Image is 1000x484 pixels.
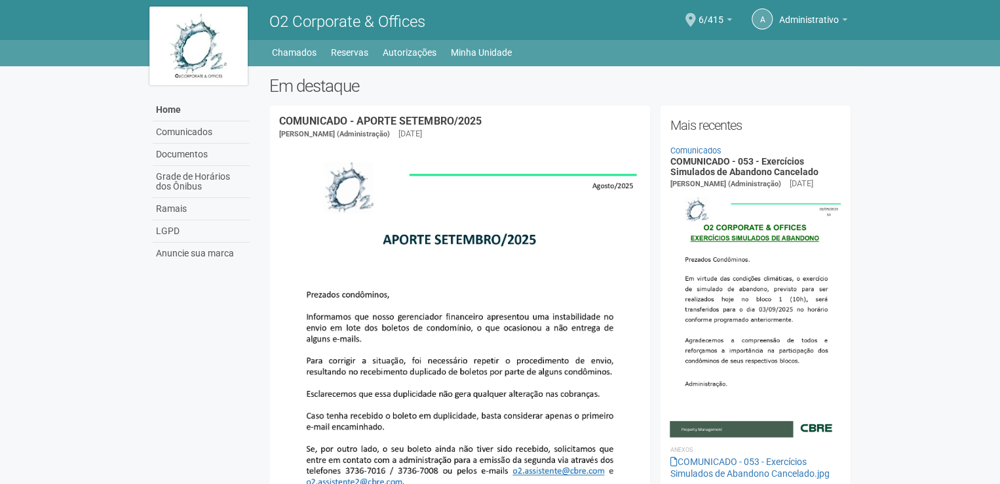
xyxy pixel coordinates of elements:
a: A [752,9,773,30]
img: COMUNICADO%20-%20053%20-%20Exerc%C3%ADcios%20Simulados%20de%20Abandono%20Cancelado.jpg [670,190,841,437]
a: Documentos [153,144,250,166]
a: 6/415 [699,16,732,27]
img: logo.jpg [149,7,248,85]
a: Minha Unidade [451,43,512,62]
h2: Mais recentes [670,115,841,135]
span: Administrativo [779,2,839,25]
a: Home [153,99,250,121]
a: Ramais [153,198,250,220]
a: Autorizações [383,43,436,62]
h2: Em destaque [269,76,851,96]
a: LGPD [153,220,250,243]
a: Comunicados [153,121,250,144]
span: 6/415 [699,2,723,25]
li: Anexos [670,444,841,456]
a: Chamados [272,43,317,62]
div: [DATE] [398,128,422,140]
span: [PERSON_NAME] (Administração) [670,180,780,188]
a: COMUNICADO - APORTE SETEMBRO/2025 [279,115,481,127]
a: Anuncie sua marca [153,243,250,264]
a: Administrativo [779,16,847,27]
a: Grade de Horários dos Ônibus [153,166,250,198]
div: [DATE] [789,178,813,190]
a: Comunicados [670,146,721,155]
a: COMUNICADO - 053 - Exercícios Simulados de Abandono Cancelado [670,156,818,176]
span: [PERSON_NAME] (Administração) [279,130,390,138]
a: COMUNICADO - 053 - Exercícios Simulados de Abandono Cancelado.jpg [670,456,829,479]
span: O2 Corporate & Offices [269,12,425,31]
a: Reservas [331,43,368,62]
